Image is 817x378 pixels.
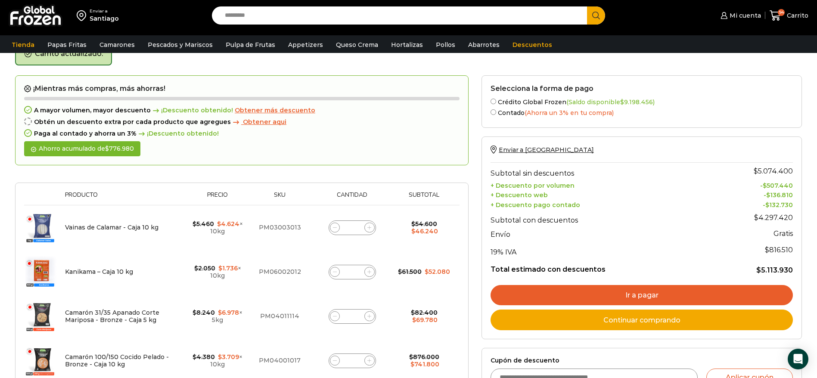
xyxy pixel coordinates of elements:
[235,107,315,114] a: Obtener más descuento
[491,241,712,258] th: 19% IVA
[491,84,793,93] h2: Selecciona la forma de pago
[620,98,624,106] span: $
[491,99,496,104] input: Crédito Global Frozen(Saldo disponible$9.198.456)
[65,268,133,276] a: Kanikama – Caja 10 kg
[24,141,140,156] div: Ahorro acumulado de
[411,220,415,228] span: $
[61,192,187,205] th: Producto
[187,250,249,294] td: × 10kg
[754,167,758,175] span: $
[464,37,504,53] a: Abarrotes
[193,353,215,361] bdi: 4.380
[235,106,315,114] span: Obtener más descuento
[218,264,238,272] bdi: 1.736
[491,199,712,209] th: + Descuento pago contado
[491,97,793,106] label: Crédito Global Frozen
[90,8,119,14] div: Enviar a
[218,353,239,361] bdi: 3.709
[409,353,439,361] bdi: 876.000
[193,309,196,316] span: $
[785,11,808,20] span: Carrito
[24,107,460,114] div: A mayor volumen, mayor descuento
[712,180,793,189] td: -
[193,309,215,316] bdi: 8.240
[412,316,438,324] bdi: 69.780
[151,107,233,114] span: ¡Descuento obtenido!
[346,222,358,234] input: Product quantity
[143,37,217,53] a: Pescados y Mariscos
[712,189,793,199] td: -
[765,201,793,209] bdi: 132.730
[137,130,219,137] span: ¡Descuento obtenido!
[411,227,415,235] span: $
[411,227,438,235] bdi: 46.240
[187,294,249,338] td: × 5kg
[508,37,556,53] a: Descuentos
[766,191,793,199] bdi: 136.810
[788,349,808,369] div: Open Intercom Messenger
[410,360,414,368] span: $
[491,180,712,189] th: + Descuento por volumen
[193,220,196,228] span: $
[763,182,767,189] span: $
[248,205,311,250] td: PM03003013
[620,98,653,106] bdi: 9.198.456
[65,223,158,231] a: Vainas de Calamar - Caja 10 kg
[499,146,593,154] span: Enviar a [GEOGRAPHIC_DATA]
[770,6,808,26] a: 94 Carrito
[566,98,655,106] span: (Saldo disponible )
[311,192,393,205] th: Cantidad
[248,250,311,294] td: PM06002012
[412,316,416,324] span: $
[231,118,286,126] a: Obtener aqui
[218,353,222,361] span: $
[491,209,712,226] th: Subtotal con descuentos
[218,264,222,272] span: $
[398,268,422,276] bdi: 61.500
[387,37,427,53] a: Hortalizas
[193,220,214,228] bdi: 5.460
[411,309,415,316] span: $
[65,309,159,324] a: Camarón 31/35 Apanado Corte Mariposa - Bronze - Caja 5 kg
[774,229,793,238] strong: Gratis
[105,145,134,152] bdi: 776.980
[248,294,311,338] td: PM04011114
[491,310,793,330] a: Continuar comprando
[187,192,249,205] th: Precio
[346,355,358,367] input: Product quantity
[411,309,438,316] bdi: 82.400
[425,268,429,276] span: $
[765,246,769,254] span: $
[712,199,793,209] td: -
[727,11,761,20] span: Mi cuenta
[410,360,439,368] bdi: 741.800
[754,167,793,175] bdi: 5.074.400
[65,353,169,368] a: Camarón 100/150 Cocido Pelado - Bronze - Caja 10 kg
[409,353,413,361] span: $
[90,14,119,23] div: Santiago
[411,220,437,228] bdi: 54.600
[491,357,793,364] label: Cupón de descuento
[24,130,460,137] div: Paga al contado y ahorra un 3%
[491,162,712,180] th: Subtotal sin descuentos
[491,109,496,115] input: Contado(Ahorra un 3% en tu compra)
[218,309,239,316] bdi: 6.978
[756,266,761,274] span: $
[105,145,109,152] span: $
[766,191,770,199] span: $
[194,264,215,272] bdi: 2.050
[491,226,712,242] th: Envío
[218,309,222,316] span: $
[765,246,793,254] span: 816.510
[217,220,239,228] bdi: 4.624
[332,37,382,53] a: Queso Crema
[778,9,785,16] span: 94
[587,6,605,25] button: Search button
[7,37,39,53] a: Tienda
[718,7,761,24] a: Mi cuenta
[398,268,402,276] span: $
[221,37,280,53] a: Pulpa de Frutas
[24,84,460,93] h2: ¡Mientras más compras, más ahorras!
[393,192,455,205] th: Subtotal
[491,146,593,154] a: Enviar a [GEOGRAPHIC_DATA]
